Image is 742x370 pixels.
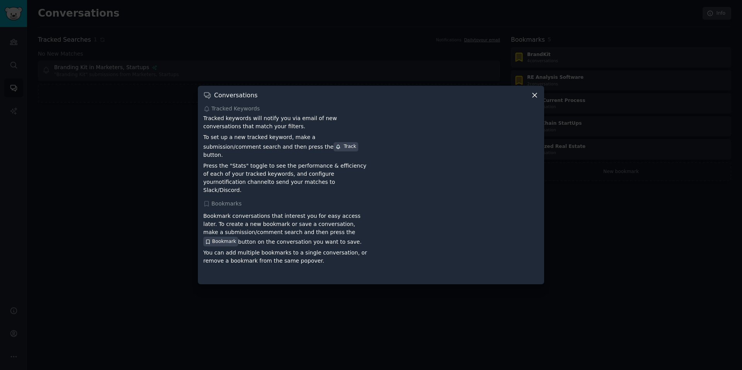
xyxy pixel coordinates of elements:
[335,143,356,150] div: Track
[214,91,257,99] h3: Conversations
[203,133,368,159] p: To set up a new tracked keyword, make a submission/comment search and then press the button.
[212,238,236,245] span: Bookmark
[203,105,539,113] div: Tracked Keywords
[203,114,368,131] p: Tracked keywords will notify you via email of new conversations that match your filters.
[215,179,269,185] a: notification channel
[203,162,368,194] p: Press the "Stats" toggle to see the performance & efficiency of each of your tracked keywords, an...
[203,249,368,265] p: You can add multiple bookmarks to a single conversation, or remove a bookmark from the same popover.
[203,200,539,208] div: Bookmarks
[374,209,539,279] iframe: YouTube video player
[203,212,368,246] p: Bookmark conversations that interest you for easy access later. To create a new bookmark or save ...
[374,114,539,184] iframe: YouTube video player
